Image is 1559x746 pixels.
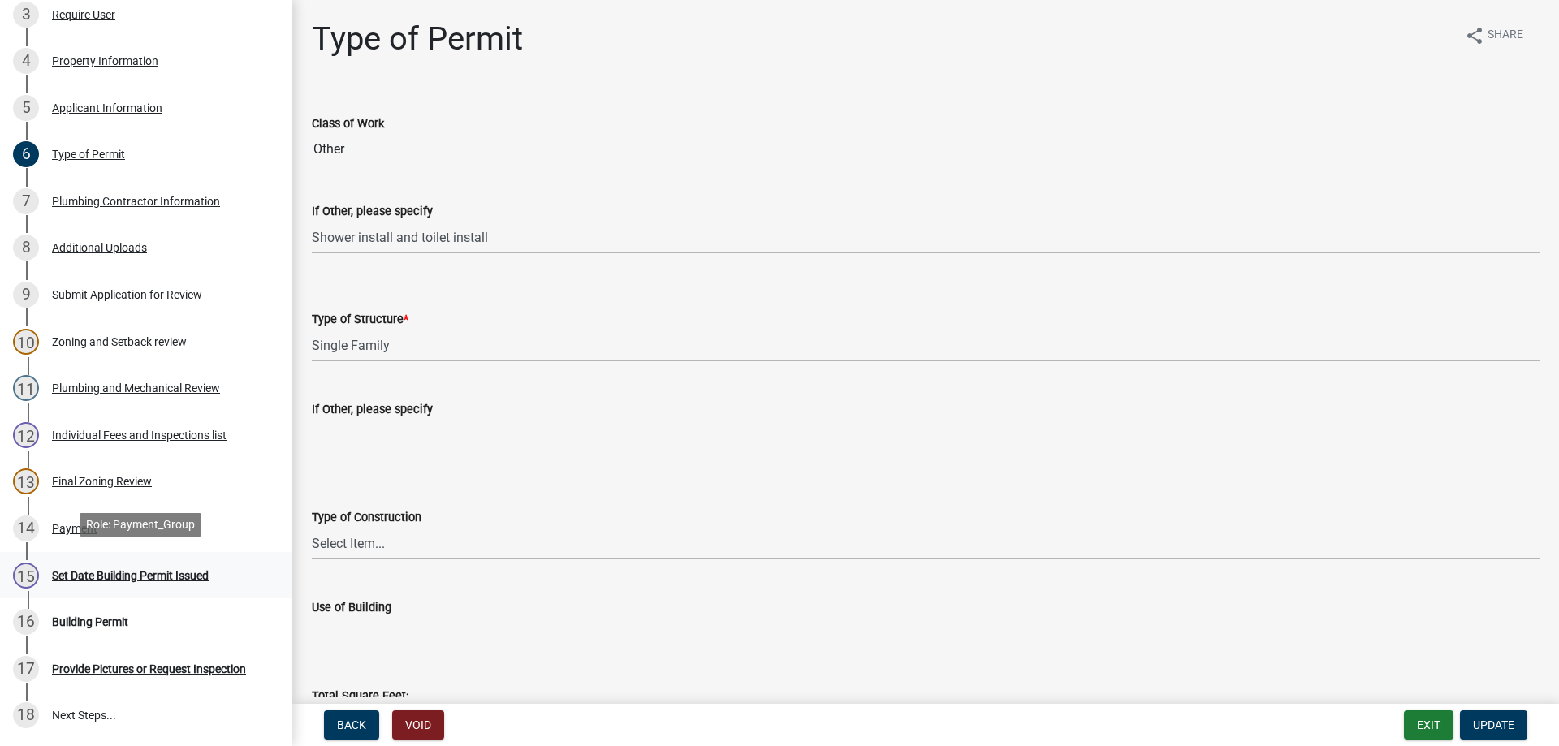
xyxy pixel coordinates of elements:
[312,19,523,58] h1: Type of Permit
[13,375,39,401] div: 11
[80,513,201,537] div: Role: Payment_Group
[337,718,366,731] span: Back
[1473,718,1514,731] span: Update
[13,609,39,635] div: 16
[52,9,115,20] div: Require User
[52,289,202,300] div: Submit Application for Review
[13,656,39,682] div: 17
[13,422,39,448] div: 12
[13,468,39,494] div: 13
[13,188,39,214] div: 7
[312,691,408,702] label: Total Square Feet:
[13,141,39,167] div: 6
[52,570,209,581] div: Set Date Building Permit Issued
[52,476,152,487] div: Final Zoning Review
[312,512,421,524] label: Type of Construction
[52,663,246,675] div: Provide Pictures or Request Inspection
[1404,710,1453,740] button: Exit
[13,329,39,355] div: 10
[52,149,125,160] div: Type of Permit
[1488,26,1523,45] span: Share
[52,382,220,394] div: Plumbing and Mechanical Review
[312,206,433,218] label: If Other, please specify
[52,196,220,207] div: Plumbing Contractor Information
[52,102,162,114] div: Applicant Information
[52,336,187,347] div: Zoning and Setback review
[392,710,444,740] button: Void
[52,55,158,67] div: Property Information
[312,602,391,614] label: Use of Building
[324,710,379,740] button: Back
[13,235,39,261] div: 8
[13,563,39,589] div: 15
[1452,19,1536,51] button: shareShare
[13,95,39,121] div: 5
[13,2,39,28] div: 3
[13,282,39,308] div: 9
[312,119,384,130] label: Class of Work
[1460,710,1527,740] button: Update
[52,523,97,534] div: Payment
[13,702,39,728] div: 18
[13,48,39,74] div: 4
[52,242,147,253] div: Additional Uploads
[52,429,227,441] div: Individual Fees and Inspections list
[52,616,128,627] div: Building Permit
[13,515,39,541] div: 14
[1465,26,1484,45] i: share
[312,314,408,326] label: Type of Structure
[312,404,433,416] label: If Other, please specify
